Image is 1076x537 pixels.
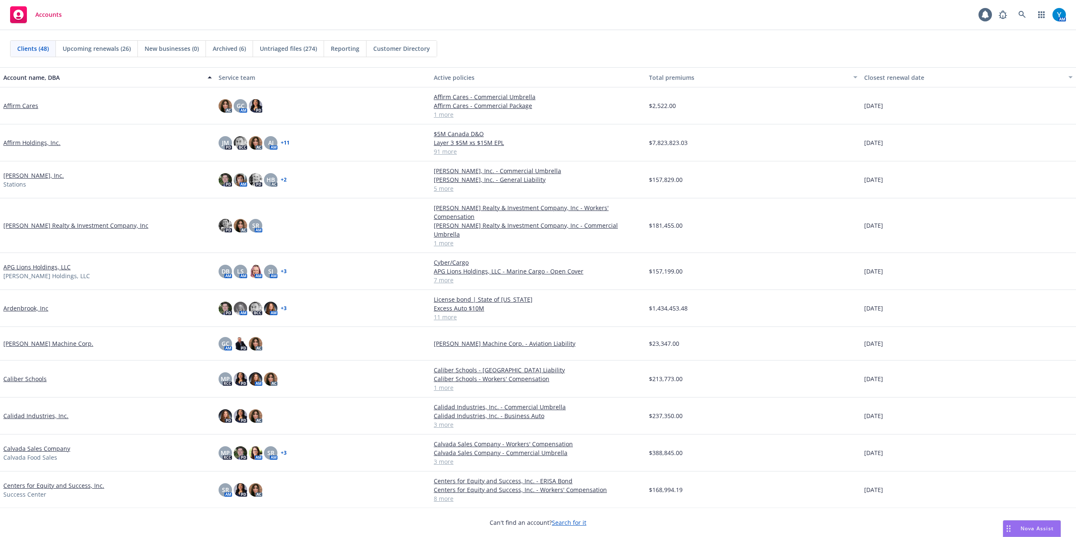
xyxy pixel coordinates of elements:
[861,67,1076,87] button: Closest renewal date
[434,258,642,267] a: Cyber/Cargo
[649,101,676,110] span: $2,522.00
[249,372,262,386] img: photo
[234,136,247,150] img: photo
[434,221,642,239] a: [PERSON_NAME] Realty & Investment Company, Inc - Commercial Umbrella
[221,448,230,457] span: MP
[434,239,642,247] a: 1 more
[864,411,883,420] span: [DATE]
[3,304,48,313] a: Ardenbrook, Inc
[864,374,883,383] span: [DATE]
[430,67,646,87] button: Active policies
[552,519,586,526] a: Search for it
[864,339,883,348] span: [DATE]
[434,383,642,392] a: 1 more
[434,166,642,175] a: [PERSON_NAME], Inc. - Commercial Umbrella
[434,276,642,284] a: 7 more
[260,44,317,53] span: Untriaged files (274)
[649,221,683,230] span: $181,455.00
[434,494,642,503] a: 8 more
[434,420,642,429] a: 3 more
[864,101,883,110] span: [DATE]
[237,267,244,276] span: LS
[3,180,26,189] span: Stations
[434,403,642,411] a: Calidad Industries, Inc. - Commercial Umbrella
[234,483,247,497] img: photo
[864,485,883,494] span: [DATE]
[234,173,247,187] img: photo
[864,267,883,276] span: [DATE]
[281,177,287,182] a: + 2
[434,485,642,494] a: Centers for Equity and Success, Inc. - Workers' Compensation
[649,267,683,276] span: $157,199.00
[281,140,290,145] a: + 11
[264,372,277,386] img: photo
[434,411,642,420] a: Calidad Industries, Inc. - Business Auto
[219,302,232,315] img: photo
[63,44,131,53] span: Upcoming renewals (26)
[490,518,586,527] span: Can't find an account?
[434,295,642,304] a: License bond | State of [US_STATE]
[434,448,642,457] a: Calvada Sales Company - Commercial Umbrella
[35,11,62,18] span: Accounts
[1003,520,1061,537] button: Nova Assist
[373,44,430,53] span: Customer Directory
[215,67,430,87] button: Service team
[17,44,49,53] span: Clients (48)
[649,485,683,494] span: $168,994.19
[434,313,642,321] a: 11 more
[237,101,245,110] span: GC
[864,448,883,457] span: [DATE]
[234,409,247,423] img: photo
[249,446,262,460] img: photo
[1033,6,1050,23] a: Switch app
[249,136,262,150] img: photo
[649,73,848,82] div: Total premiums
[434,175,642,184] a: [PERSON_NAME], Inc. - General Liability
[3,481,104,490] a: Centers for Equity and Success, Inc.
[249,409,262,423] img: photo
[219,73,427,82] div: Service team
[249,483,262,497] img: photo
[864,73,1063,82] div: Closest renewal date
[267,448,274,457] span: SR
[994,6,1011,23] a: Report a Bug
[222,267,229,276] span: DB
[3,453,57,462] span: Calvada Food Sales
[434,110,642,119] a: 1 more
[264,302,277,315] img: photo
[219,409,232,423] img: photo
[268,138,274,147] span: AJ
[434,147,642,156] a: 91 more
[434,73,642,82] div: Active policies
[249,302,262,315] img: photo
[649,304,688,313] span: $1,434,453.48
[864,304,883,313] span: [DATE]
[864,221,883,230] span: [DATE]
[3,263,71,271] a: APG Lions Holdings, LLC
[252,221,259,230] span: SR
[434,184,642,193] a: 5 more
[434,129,642,138] a: $5M Canada D&O
[234,446,247,460] img: photo
[268,267,273,276] span: SJ
[222,485,229,494] span: SR
[864,138,883,147] span: [DATE]
[434,366,642,374] a: Caliber Schools - [GEOGRAPHIC_DATA] Liability
[1003,521,1014,537] div: Drag to move
[649,138,688,147] span: $7,823,823.03
[864,175,883,184] span: [DATE]
[434,203,642,221] a: [PERSON_NAME] Realty & Investment Company, Inc - Workers' Compensation
[434,92,642,101] a: Affirm Cares - Commercial Umbrella
[649,448,683,457] span: $388,845.00
[219,219,232,232] img: photo
[1014,6,1031,23] a: Search
[281,306,287,311] a: + 3
[3,73,203,82] div: Account name, DBA
[434,304,642,313] a: Excess Auto $10M
[3,490,46,499] span: Success Center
